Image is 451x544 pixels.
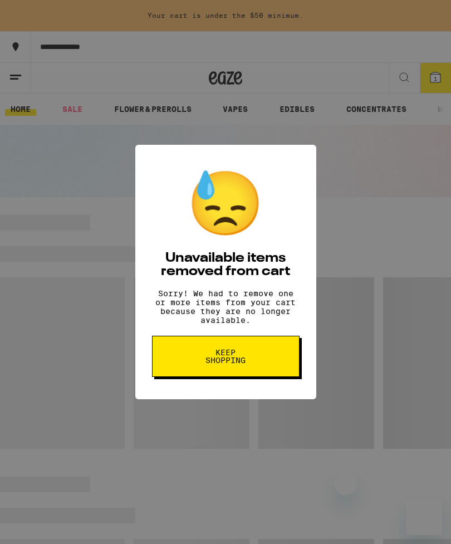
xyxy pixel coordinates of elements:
[406,499,442,535] iframe: Button to launch messaging window
[197,349,254,364] span: Keep Shopping
[152,336,300,377] button: Keep Shopping
[152,252,300,278] h2: Unavailable items removed from cart
[187,167,264,241] div: 😓
[335,473,357,495] iframe: Close message
[152,289,300,325] p: Sorry! We had to remove one or more items from your cart because they are no longer available.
